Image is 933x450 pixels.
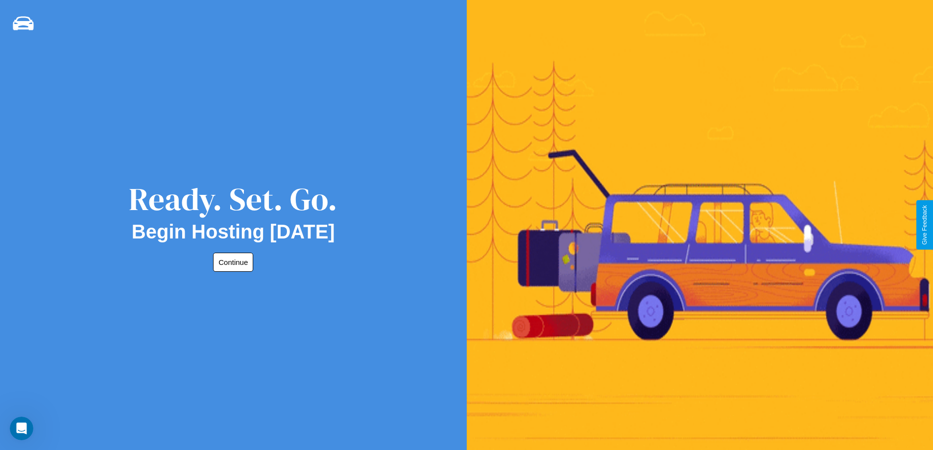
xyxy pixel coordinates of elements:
button: Continue [213,253,253,272]
iframe: Intercom live chat [10,417,33,440]
div: Give Feedback [921,205,928,245]
h2: Begin Hosting [DATE] [132,221,335,243]
div: Ready. Set. Go. [129,177,337,221]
